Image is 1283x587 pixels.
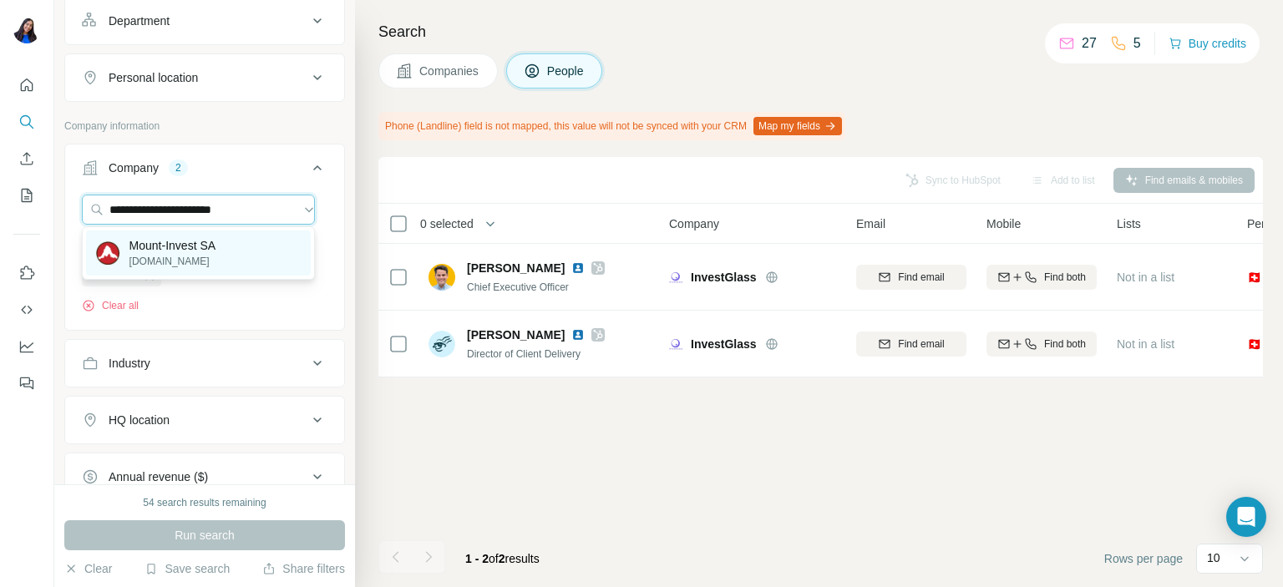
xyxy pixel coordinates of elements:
[856,215,885,232] span: Email
[1133,33,1141,53] p: 5
[898,270,944,285] span: Find email
[129,254,216,269] p: [DOMAIN_NAME]
[109,69,198,86] div: Personal location
[467,281,569,293] span: Chief Executive Officer
[1247,336,1261,352] span: 🇨🇭
[13,107,40,137] button: Search
[13,180,40,210] button: My lists
[96,241,119,265] img: Mount-Invest SA
[109,13,170,29] div: Department
[429,331,455,357] img: Avatar
[547,63,586,79] span: People
[669,337,682,351] img: Logo of InvestGlass
[13,258,40,288] button: Use Surfe on LinkedIn
[64,119,345,134] p: Company information
[1117,215,1141,232] span: Lists
[378,112,845,140] div: Phone (Landline) field is not mapped, this value will not be synced with your CRM
[65,343,344,383] button: Industry
[378,20,1263,43] h4: Search
[109,412,170,428] div: HQ location
[1104,550,1183,567] span: Rows per page
[467,326,565,343] span: [PERSON_NAME]
[169,160,188,175] div: 2
[1117,271,1174,284] span: Not in a list
[429,264,455,291] img: Avatar
[856,265,966,290] button: Find email
[669,215,719,232] span: Company
[109,468,208,485] div: Annual revenue ($)
[145,560,230,577] button: Save search
[13,70,40,100] button: Quick start
[1247,269,1261,286] span: 🇨🇭
[753,117,842,135] button: Map my fields
[986,331,1097,357] button: Find both
[467,260,565,276] span: [PERSON_NAME]
[13,368,40,398] button: Feedback
[109,355,150,372] div: Industry
[129,237,216,254] p: Mount-Invest SA
[1169,32,1246,55] button: Buy credits
[467,348,581,360] span: Director of Client Delivery
[1117,337,1174,351] span: Not in a list
[65,400,344,440] button: HQ location
[1082,33,1097,53] p: 27
[65,1,344,41] button: Department
[898,337,944,352] span: Find email
[65,148,344,195] button: Company2
[571,328,585,342] img: LinkedIn logo
[691,336,757,352] span: InvestGlass
[986,265,1097,290] button: Find both
[419,63,480,79] span: Companies
[1044,270,1086,285] span: Find both
[65,58,344,98] button: Personal location
[13,144,40,174] button: Enrich CSV
[13,295,40,325] button: Use Surfe API
[82,298,139,313] button: Clear all
[13,331,40,362] button: Dashboard
[13,17,40,43] img: Avatar
[1044,337,1086,352] span: Find both
[65,457,344,497] button: Annual revenue ($)
[109,159,159,176] div: Company
[1207,549,1220,566] p: 10
[571,261,585,275] img: LinkedIn logo
[856,331,966,357] button: Find email
[262,560,345,577] button: Share filters
[64,560,112,577] button: Clear
[986,215,1021,232] span: Mobile
[489,552,499,565] span: of
[691,269,757,286] span: InvestGlass
[669,271,682,284] img: Logo of InvestGlass
[499,552,505,565] span: 2
[1226,497,1266,537] div: Open Intercom Messenger
[465,552,489,565] span: 1 - 2
[465,552,540,565] span: results
[143,495,266,510] div: 54 search results remaining
[420,215,474,232] span: 0 selected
